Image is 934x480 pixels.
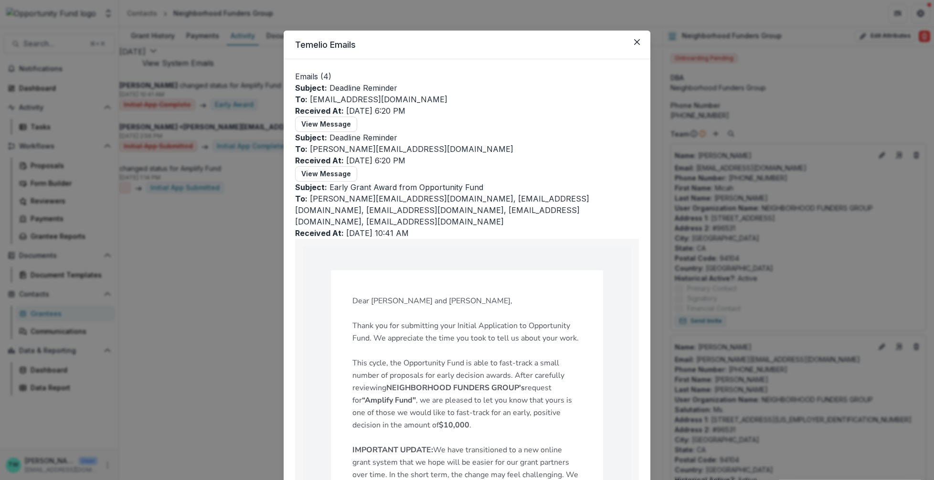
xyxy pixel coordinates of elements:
strong: “Amplify Fund" [362,395,416,405]
b: Received At: [295,156,344,165]
p: [PERSON_NAME][EMAIL_ADDRESS][DOMAIN_NAME], [EMAIL_ADDRESS][DOMAIN_NAME], [EMAIL_ADDRESS][DOMAIN_N... [295,193,639,227]
b: Subject: [295,133,327,142]
b: To: [295,194,308,203]
strong: $10,000 [439,420,469,430]
p: [DATE] 10:41 AM [295,227,639,239]
b: Received At: [295,106,344,116]
header: Temelio Emails [284,31,650,59]
p: Deadline Reminder [295,82,639,94]
strong: IMPORTANT [352,445,398,455]
p: Early Grant Award from Opportunity Fund [295,181,639,193]
button: View Message [295,166,357,181]
p: [EMAIL_ADDRESS][DOMAIN_NAME] [295,94,639,105]
p: Deadline Reminder [295,132,639,143]
p: [DATE] 6:20 PM [295,105,639,117]
b: To: [295,95,308,104]
strong: UPDATE: [400,445,433,455]
p: Emails ( 4 ) [295,71,639,82]
b: To: [295,144,308,154]
b: Subject: [295,182,327,192]
b: Received At: [295,228,344,238]
b: Subject: [295,83,327,93]
p: [DATE] 6:20 PM [295,155,639,166]
button: View Message [295,117,357,132]
p: [PERSON_NAME][EMAIL_ADDRESS][DOMAIN_NAME] [295,143,639,155]
button: Close [629,34,645,50]
strong: NEIGHBORHOOD FUNDERS GROUP's [386,383,525,393]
